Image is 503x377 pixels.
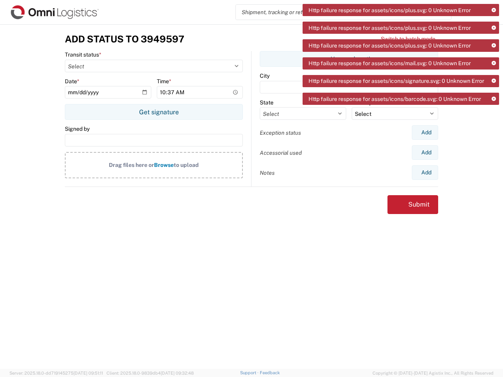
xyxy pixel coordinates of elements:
span: Browse [154,162,174,168]
button: Add [412,165,438,180]
span: Http failure response for assets/icons/barcode.svg: 0 Unknown Error [308,95,481,102]
span: Http failure response for assets/icons/mail.svg: 0 Unknown Error [308,60,471,67]
span: Server: 2025.18.0-dd719145275 [9,371,103,375]
span: Drag files here or [109,162,154,168]
span: Http failure response for assets/icons/signature.svg: 0 Unknown Error [308,77,484,84]
span: Http failure response for assets/icons/plus.svg: 0 Unknown Error [308,7,471,14]
span: Copyright © [DATE]-[DATE] Agistix Inc., All Rights Reserved [373,370,494,377]
label: Time [157,78,171,85]
label: State [260,99,274,106]
label: Notes [260,169,275,176]
span: [DATE] 09:32:48 [161,371,194,375]
label: Accessorial used [260,149,302,156]
h3: Add Status to 3949597 [65,33,184,45]
button: Submit [387,195,438,214]
button: Add [412,145,438,160]
label: Exception status [260,129,301,136]
a: Support [240,370,260,375]
label: Signed by [65,125,90,132]
a: Feedback [260,370,280,375]
span: Http failure response for assets/icons/plus.svg: 0 Unknown Error [308,24,471,31]
span: Http failure response for assets/icons/plus.svg: 0 Unknown Error [308,42,471,49]
span: to upload [174,162,199,168]
button: Add [412,125,438,140]
button: Use my location [260,51,438,67]
button: Get signature [65,104,243,120]
span: [DATE] 09:51:11 [73,371,103,375]
label: Transit status [65,51,101,58]
input: Shipment, tracking or reference number [236,5,439,20]
label: City [260,72,270,79]
label: Date [65,78,79,85]
span: Client: 2025.18.0-9839db4 [106,371,194,375]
